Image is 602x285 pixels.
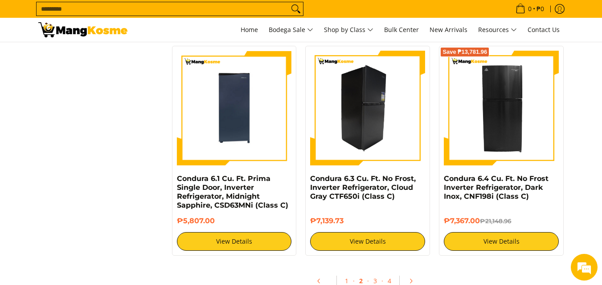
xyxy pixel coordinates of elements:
[380,18,423,42] a: Bulk Center
[367,277,369,285] span: ·
[444,51,559,165] img: Condura 6.4 Cu. Ft. No Frost Inverter Refrigerator, Dark Inox, CNF198i (Class C)
[474,18,521,42] a: Resources
[478,24,517,36] span: Resources
[241,25,258,34] span: Home
[269,24,313,36] span: Bodega Sale
[513,4,547,14] span: •
[177,174,288,209] a: Condura 6.1 Cu. Ft. Prima Single Door, Inverter Refrigerator, Midnight Sapphire, CSD63MNi (Class C)
[535,6,545,12] span: ₱0
[319,18,378,42] a: Shop by Class
[310,217,425,225] h6: ₱7,139.73
[310,174,416,201] a: Condura 6.3 Cu. Ft. No Frost, Inverter Refrigerator, Cloud Gray CTF650i (Class C)
[381,277,383,285] span: ·
[444,232,559,251] a: View Details
[177,52,292,164] img: condura-6.3-cubic-feet-prima-single-door-inverter-refrigerator-full-view-mang-kosme
[136,18,564,42] nav: Main Menu
[527,6,533,12] span: 0
[444,174,549,201] a: Condura 6.4 Cu. Ft. No Frost Inverter Refrigerator, Dark Inox, CNF198i (Class C)
[384,25,419,34] span: Bulk Center
[310,232,425,251] a: View Details
[289,2,303,16] button: Search
[38,22,127,37] img: Class C Home &amp; Business Appliances: Up to 70% Off l Mang Kosme | Page 2
[430,25,467,34] span: New Arrivals
[324,24,373,36] span: Shop by Class
[480,217,511,225] del: ₱21,148.96
[236,18,262,42] a: Home
[310,51,425,165] img: Condura 6.3 Cu. Ft. No Frost, Inverter Refrigerator, Cloud Gray CTF650i (Class C) - 0
[425,18,472,42] a: New Arrivals
[177,232,292,251] a: View Details
[353,277,355,285] span: ·
[523,18,564,42] a: Contact Us
[264,18,318,42] a: Bodega Sale
[444,217,559,225] h6: ₱7,367.00
[177,217,292,225] h6: ₱5,807.00
[442,49,487,55] span: Save ₱13,781.96
[528,25,560,34] span: Contact Us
